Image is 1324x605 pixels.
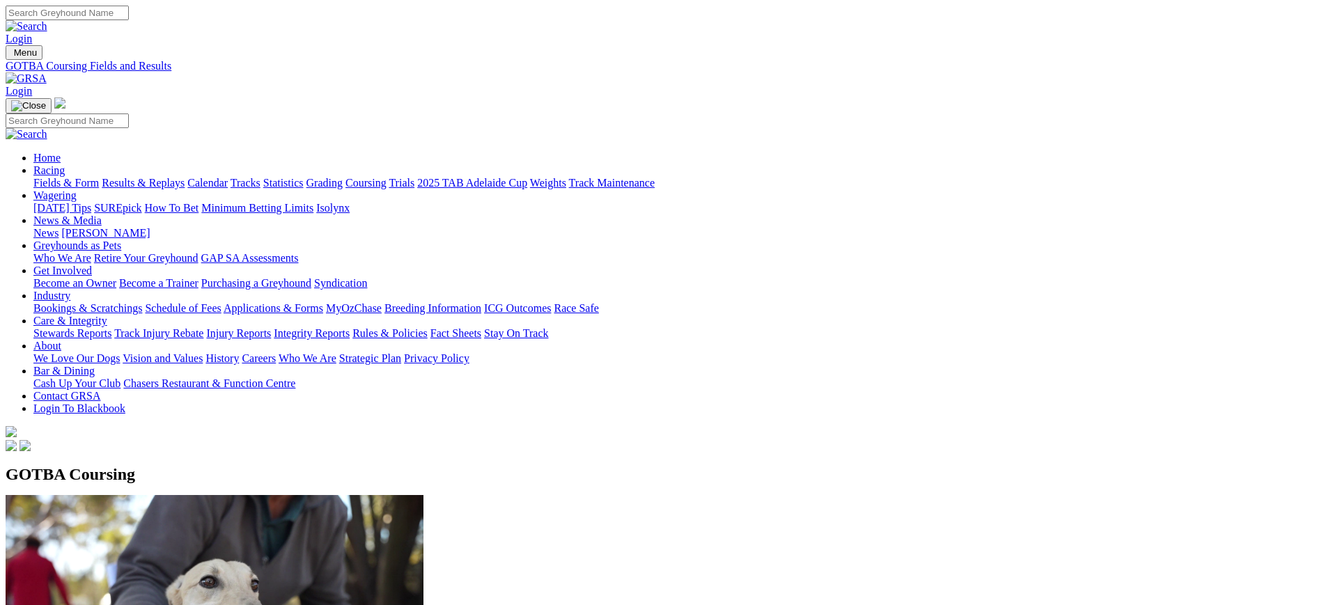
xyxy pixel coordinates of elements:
[33,377,1318,390] div: Bar & Dining
[242,352,276,364] a: Careers
[263,177,304,189] a: Statistics
[201,277,311,289] a: Purchasing a Greyhound
[33,277,116,289] a: Become an Owner
[33,202,91,214] a: [DATE] Tips
[231,177,260,189] a: Tracks
[33,227,59,239] a: News
[94,252,198,264] a: Retire Your Greyhound
[554,302,598,314] a: Race Safe
[6,85,32,97] a: Login
[484,302,551,314] a: ICG Outcomes
[314,277,367,289] a: Syndication
[33,202,1318,214] div: Wagering
[33,164,65,176] a: Racing
[6,60,1318,72] a: GOTBA Coursing Fields and Results
[33,177,99,189] a: Fields & Form
[123,352,203,364] a: Vision and Values
[201,252,299,264] a: GAP SA Assessments
[33,302,1318,315] div: Industry
[33,352,120,364] a: We Love Our Dogs
[205,352,239,364] a: History
[569,177,655,189] a: Track Maintenance
[279,352,336,364] a: Who We Are
[145,302,221,314] a: Schedule of Fees
[326,302,382,314] a: MyOzChase
[187,177,228,189] a: Calendar
[404,352,469,364] a: Privacy Policy
[33,327,111,339] a: Stewards Reports
[33,252,91,264] a: Who We Are
[114,327,203,339] a: Track Injury Rebate
[11,100,46,111] img: Close
[33,277,1318,290] div: Get Involved
[33,327,1318,340] div: Care & Integrity
[352,327,428,339] a: Rules & Policies
[339,352,401,364] a: Strategic Plan
[123,377,295,389] a: Chasers Restaurant & Function Centre
[430,327,481,339] a: Fact Sheets
[274,327,350,339] a: Integrity Reports
[6,72,47,85] img: GRSA
[102,177,185,189] a: Results & Replays
[145,202,199,214] a: How To Bet
[33,340,61,352] a: About
[6,440,17,451] img: facebook.svg
[33,189,77,201] a: Wagering
[316,202,350,214] a: Isolynx
[6,45,42,60] button: Toggle navigation
[389,177,414,189] a: Trials
[119,277,198,289] a: Become a Trainer
[33,252,1318,265] div: Greyhounds as Pets
[33,152,61,164] a: Home
[33,315,107,327] a: Care & Integrity
[33,365,95,377] a: Bar & Dining
[33,302,142,314] a: Bookings & Scratchings
[14,47,37,58] span: Menu
[6,128,47,141] img: Search
[306,177,343,189] a: Grading
[6,33,32,45] a: Login
[33,265,92,276] a: Get Involved
[33,377,120,389] a: Cash Up Your Club
[6,465,135,483] span: GOTBA Coursing
[33,390,100,402] a: Contact GRSA
[33,214,102,226] a: News & Media
[33,402,125,414] a: Login To Blackbook
[6,20,47,33] img: Search
[94,202,141,214] a: SUREpick
[6,98,52,113] button: Toggle navigation
[6,113,129,128] input: Search
[61,227,150,239] a: [PERSON_NAME]
[33,352,1318,365] div: About
[206,327,271,339] a: Injury Reports
[20,440,31,451] img: twitter.svg
[6,426,17,437] img: logo-grsa-white.png
[33,227,1318,239] div: News & Media
[54,97,65,109] img: logo-grsa-white.png
[530,177,566,189] a: Weights
[417,177,527,189] a: 2025 TAB Adelaide Cup
[345,177,387,189] a: Coursing
[6,6,129,20] input: Search
[33,239,121,251] a: Greyhounds as Pets
[224,302,323,314] a: Applications & Forms
[384,302,481,314] a: Breeding Information
[484,327,548,339] a: Stay On Track
[33,290,70,301] a: Industry
[201,202,313,214] a: Minimum Betting Limits
[33,177,1318,189] div: Racing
